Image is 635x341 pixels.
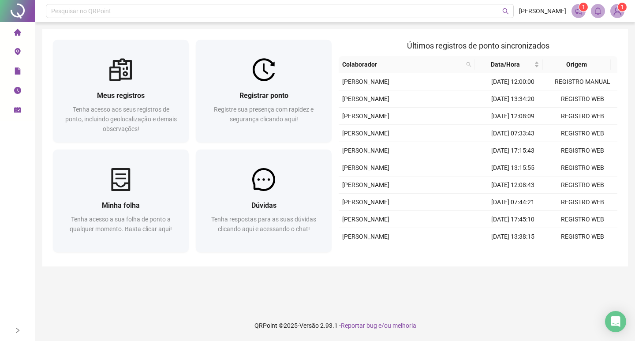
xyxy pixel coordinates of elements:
td: REGISTRO WEB [548,108,617,125]
span: Reportar bug e/ou melhoria [341,322,416,329]
span: clock-circle [14,83,21,101]
span: [PERSON_NAME] [342,216,389,223]
span: Registrar ponto [239,91,288,100]
span: file [14,64,21,81]
span: [PERSON_NAME] [342,112,389,120]
td: REGISTRO WEB [548,228,617,245]
span: [PERSON_NAME] [342,95,389,102]
span: bell [594,7,602,15]
td: [DATE] 13:34:20 [478,90,548,108]
td: REGISTRO WEB [548,142,617,159]
a: Registrar pontoRegistre sua presença com rapidez e segurança clicando aqui! [196,40,332,142]
footer: QRPoint © 2025 - 2.93.1 - [35,310,635,341]
span: Data/Hora [478,60,532,69]
img: 89100 [611,4,624,18]
td: [DATE] 17:45:10 [478,211,548,228]
td: REGISTRO WEB [548,176,617,194]
span: Versão [299,322,319,329]
span: right [15,327,21,334]
span: [PERSON_NAME] [342,147,389,154]
span: home [14,25,21,42]
span: search [502,8,509,15]
span: 1 [621,4,624,10]
span: 1 [582,4,585,10]
td: [DATE] 07:33:43 [478,125,548,142]
span: [PERSON_NAME] [342,233,389,240]
span: [PERSON_NAME] [342,130,389,137]
td: [DATE] 13:15:55 [478,159,548,176]
a: DúvidasTenha respostas para as suas dúvidas clicando aqui e acessando o chat! [196,150,332,252]
td: REGISTRO WEB [548,125,617,142]
th: Data/Hora [475,56,543,73]
td: REGISTRO WEB [548,194,617,211]
span: search [466,62,471,67]
span: Dúvidas [251,201,276,210]
span: Meus registros [97,91,145,100]
span: [PERSON_NAME] [342,164,389,171]
span: environment [14,44,21,62]
td: [DATE] 12:08:43 [478,176,548,194]
span: Tenha acesso a sua folha de ponto a qualquer momento. Basta clicar aqui! [70,216,172,232]
td: [DATE] 12:08:09 [478,108,548,125]
span: [PERSON_NAME] [519,6,566,16]
a: Meus registrosTenha acesso aos seus registros de ponto, incluindo geolocalização e demais observa... [53,40,189,142]
span: Tenha acesso aos seus registros de ponto, incluindo geolocalização e demais observações! [65,106,177,132]
td: REGISTRO MANUAL [548,73,617,90]
div: Open Intercom Messenger [605,311,626,332]
span: search [464,58,473,71]
a: Minha folhaTenha acesso a sua folha de ponto a qualquer momento. Basta clicar aqui! [53,150,189,252]
td: [DATE] 17:15:43 [478,142,548,159]
span: notification [575,7,583,15]
td: REGISTRO WEB [548,211,617,228]
span: Registre sua presença com rapidez e segurança clicando aqui! [214,106,314,123]
span: schedule [14,102,21,120]
span: Últimos registros de ponto sincronizados [407,41,549,50]
span: [PERSON_NAME] [342,199,389,206]
td: REGISTRO WEB [548,159,617,176]
th: Origem [543,56,611,73]
span: Minha folha [102,201,140,210]
span: [PERSON_NAME] [342,181,389,188]
sup: 1 [579,3,588,11]
span: Tenha respostas para as suas dúvidas clicando aqui e acessando o chat! [211,216,316,232]
span: [PERSON_NAME] [342,78,389,85]
sup: Atualize o seu contato no menu Meus Dados [618,3,627,11]
span: Colaborador [342,60,463,69]
td: [DATE] 13:38:15 [478,228,548,245]
td: [DATE] 12:00:00 [478,73,548,90]
td: REGISTRO WEB [548,90,617,108]
td: [DATE] 07:44:21 [478,194,548,211]
td: REGISTRO WEB [548,245,617,262]
td: [DATE] 12:09:55 [478,245,548,262]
